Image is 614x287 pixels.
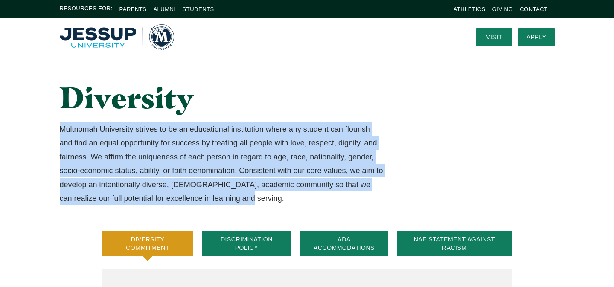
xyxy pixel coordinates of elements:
button: Diversity Commitment [102,231,193,256]
a: Apply [518,28,555,46]
a: Visit [476,28,512,46]
a: Alumni [153,6,175,12]
button: ADA Accommodations [300,231,388,256]
a: Parents [119,6,147,12]
button: NAE Statement Against Racism [397,231,512,256]
a: Contact [520,6,547,12]
span: Resources For: [60,4,113,14]
a: Athletics [454,6,486,12]
p: Multnomah University strives to be an educational institution where any student can flourish and ... [60,122,384,205]
a: Home [60,24,174,50]
img: Multnomah University Logo [60,24,174,50]
button: Discrimination Policy [202,231,292,256]
a: Giving [492,6,513,12]
a: Students [183,6,214,12]
h1: Diversity [60,81,384,114]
